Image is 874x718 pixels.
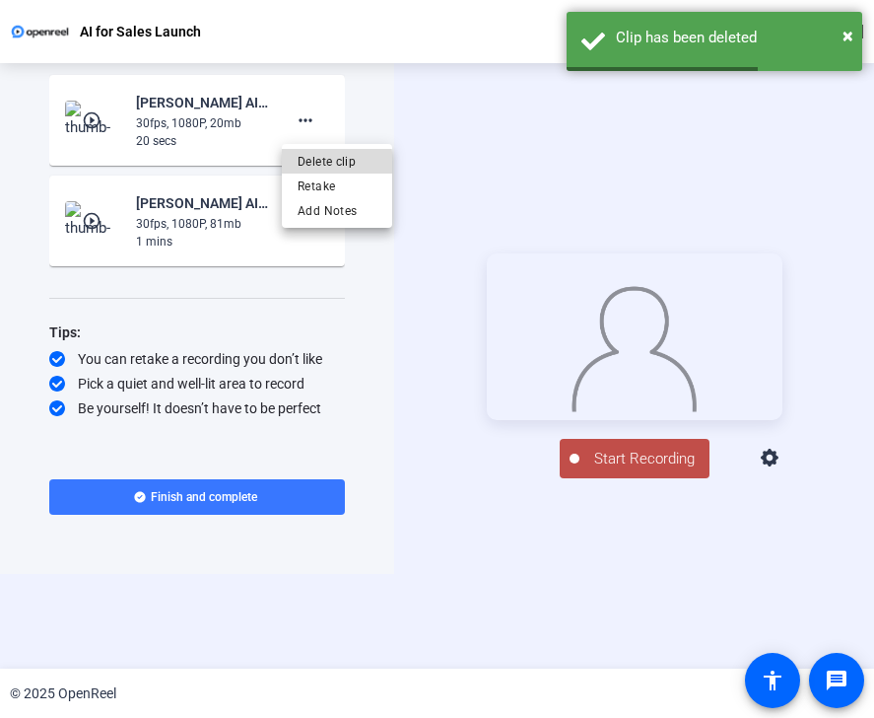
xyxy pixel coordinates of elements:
span: Delete clip [298,150,376,174]
button: Close [842,21,853,50]
div: Clip has been deleted [616,27,847,49]
span: Retake [298,175,376,198]
span: Add Notes [298,199,376,223]
span: × [842,24,853,47]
